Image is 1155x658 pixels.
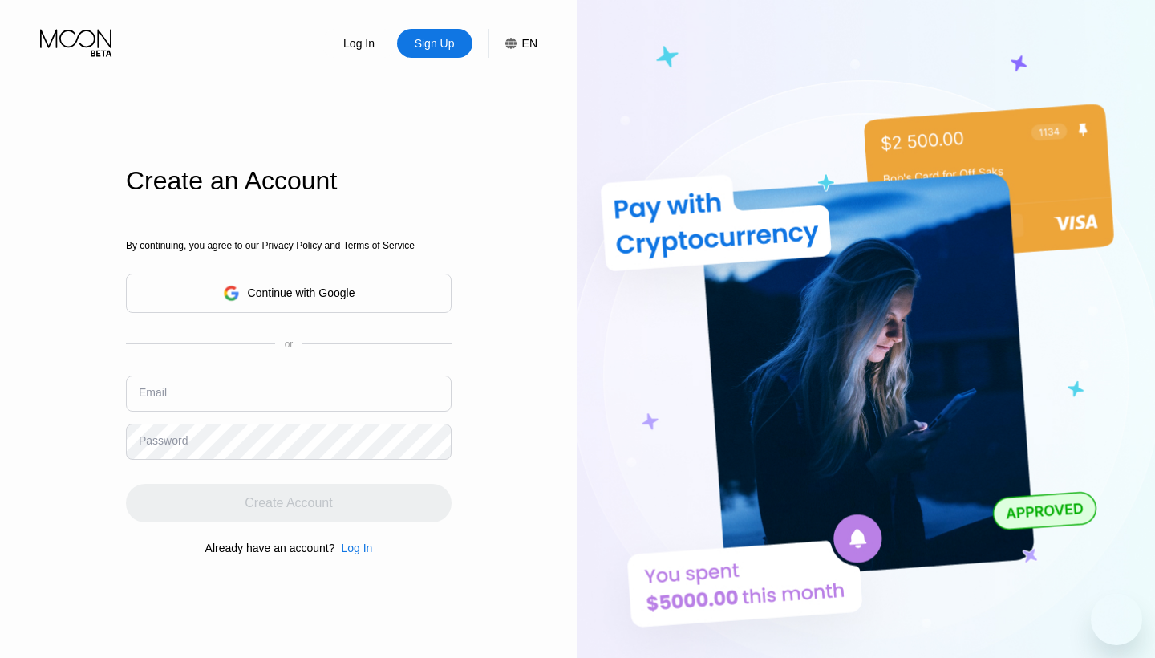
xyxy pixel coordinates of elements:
[285,339,294,350] div: or
[139,386,167,399] div: Email
[322,240,343,251] span: and
[397,29,472,58] div: Sign Up
[342,35,376,51] div: Log In
[205,542,335,554] div: Already have an account?
[413,35,456,51] div: Sign Up
[248,286,355,299] div: Continue with Google
[341,542,372,554] div: Log In
[343,240,415,251] span: Terms of Service
[126,240,452,251] div: By continuing, you agree to our
[488,29,537,58] div: EN
[322,29,397,58] div: Log In
[334,542,372,554] div: Log In
[1091,594,1142,645] iframe: Кнопка запуска окна обмена сообщениями
[522,37,537,50] div: EN
[261,240,322,251] span: Privacy Policy
[126,166,452,196] div: Create an Account
[126,274,452,313] div: Continue with Google
[139,434,188,447] div: Password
